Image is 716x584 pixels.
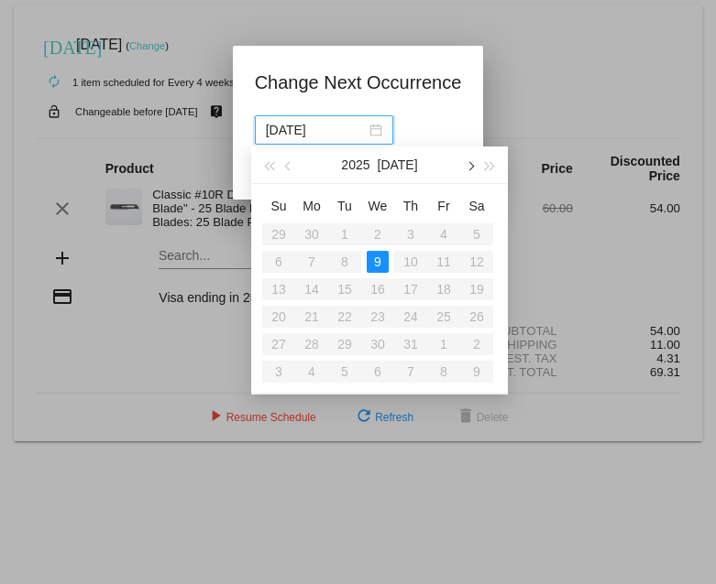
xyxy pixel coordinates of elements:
th: Fri [427,191,460,221]
th: Thu [394,191,427,221]
button: Next month (PageDown) [459,146,479,183]
input: Select date [266,120,366,140]
button: Previous month (PageUp) [279,146,299,183]
div: 9 [367,251,389,273]
th: Wed [361,191,394,221]
button: Last year (Control + left) [259,146,279,183]
h1: Change Next Occurrence [255,68,462,97]
button: [DATE] [378,146,418,183]
button: Next year (Control + right) [480,146,501,183]
th: Sat [460,191,493,221]
th: Mon [295,191,328,221]
th: Tue [328,191,361,221]
button: 2025 [341,146,369,183]
td: 7/9/2025 [361,248,394,276]
th: Sun [262,191,295,221]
